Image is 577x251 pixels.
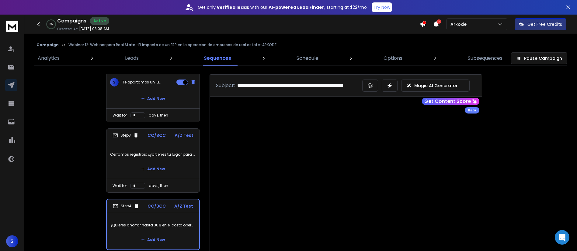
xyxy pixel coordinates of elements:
a: Options [380,51,406,66]
a: Subsequences [464,51,506,66]
p: Arkode [450,21,469,27]
p: Wait for [113,113,127,118]
button: S [6,235,18,247]
span: 15 [437,19,441,24]
p: Sequences [204,55,231,62]
img: logo [6,21,18,32]
div: Beta [465,107,479,114]
p: Webinar 12: Webinar para Real State -El impacto de un ERP en la operacion de empresas de real est... [68,42,276,47]
p: Subject: [216,82,235,89]
p: Subsequences [468,55,502,62]
li: Step3CC/BCCA/Z TestCerramos registros: ¿ya tienes tu lugar para este webinar?Add NewWait fordays,... [106,128,200,193]
p: Analytics [38,55,60,62]
p: [DATE] 03:08 AM [79,26,109,31]
p: Get Free Credits [527,21,562,27]
p: Created At: [57,27,78,32]
li: Step2CC/BCCA/Z Test1El impacto de un ERP en empresas de real estate2Te apartamos un lugar {{first... [106,33,200,122]
button: Pause Campaign [511,52,567,64]
p: A/Z Test [174,203,193,209]
p: Te apartamos un lugar {{firstName}} [122,80,161,85]
div: Step 4 [113,203,139,209]
li: Step4CC/BCCA/Z Test¿Quieres ahorrar hasta 30% en el costo operativo?Add New [106,199,200,250]
p: A/Z Test [175,132,193,138]
button: Add New [136,234,170,246]
strong: AI-powered Lead Finder, [269,4,325,10]
p: 2 % [50,22,53,26]
button: Add New [136,93,170,105]
p: ¿Quieres ahorrar hasta 30% en el costo operativo? [110,217,196,234]
p: CC/BCC [148,203,166,209]
p: days, then [149,183,168,188]
div: Step 3 [113,133,139,138]
button: Magic AI Generator [401,80,470,92]
button: Get Content Score [422,98,479,105]
a: Schedule [293,51,322,66]
button: Get Free Credits [515,18,566,30]
div: Active [90,17,109,25]
a: Analytics [34,51,63,66]
h1: Campaigns [57,17,86,25]
p: CC/BCC [148,132,166,138]
p: Leads [125,55,139,62]
button: Campaign [36,42,59,47]
button: Try Now [372,2,392,12]
p: Try Now [374,4,390,10]
p: Magic AI Generator [414,83,458,89]
span: 2 [110,78,119,86]
p: Options [384,55,402,62]
a: Leads [121,51,142,66]
p: Cerramos registros: ¿ya tienes tu lugar para este webinar? [110,146,196,163]
p: Get only with our starting at $22/mo [198,4,367,10]
a: Sequences [200,51,235,66]
p: days, then [149,113,168,118]
strong: verified leads [217,4,249,10]
button: Add New [136,163,170,175]
div: Open Intercom Messenger [555,230,569,245]
p: Wait for [113,183,127,188]
p: Schedule [297,55,318,62]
